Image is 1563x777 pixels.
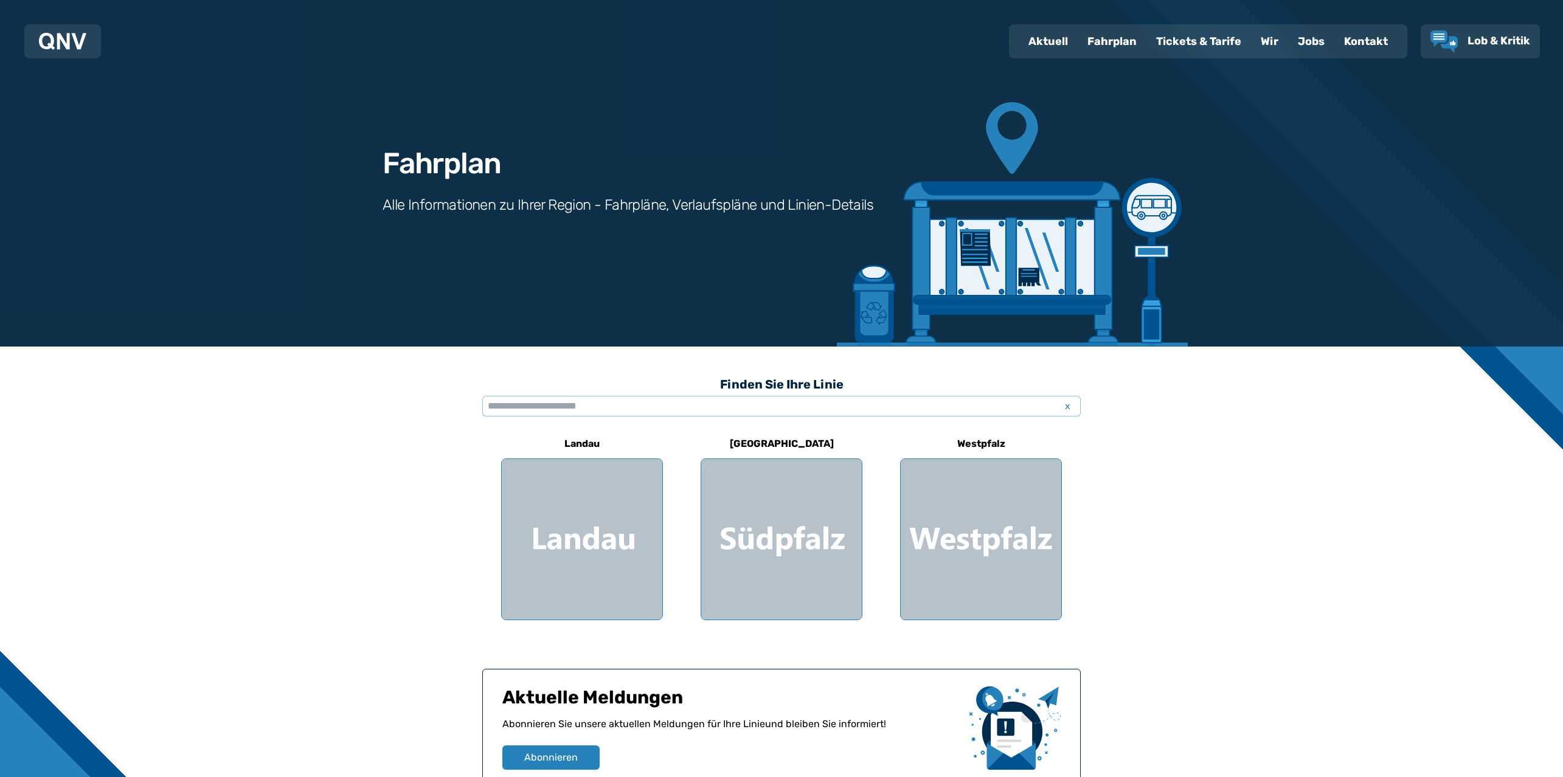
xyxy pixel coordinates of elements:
[502,745,600,770] button: Abonnieren
[725,434,839,454] h6: [GEOGRAPHIC_DATA]
[701,429,862,620] a: [GEOGRAPHIC_DATA] Region Südpfalz
[1251,26,1288,57] a: Wir
[1288,26,1334,57] a: Jobs
[1059,399,1076,413] span: x
[900,429,1062,620] a: Westpfalz Region Westpfalz
[1146,26,1251,57] a: Tickets & Tarife
[501,429,663,620] a: Landau Region Landau
[502,717,960,745] p: Abonnieren Sie unsere aktuellen Meldungen für Ihre Linie und bleiben Sie informiert!
[524,750,578,765] span: Abonnieren
[1334,26,1398,57] a: Kontakt
[39,29,86,54] a: QNV Logo
[1019,26,1078,57] a: Aktuell
[1468,34,1530,47] span: Lob & Kritik
[1078,26,1146,57] a: Fahrplan
[482,371,1081,398] h3: Finden Sie Ihre Linie
[969,686,1061,770] img: newsletter
[952,434,1010,454] h6: Westpfalz
[383,195,873,215] h3: Alle Informationen zu Ihrer Region - Fahrpläne, Verlaufspläne und Linien-Details
[560,434,605,454] h6: Landau
[1430,30,1530,52] a: Lob & Kritik
[39,33,86,50] img: QNV Logo
[502,686,960,717] h1: Aktuelle Meldungen
[383,149,501,178] h1: Fahrplan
